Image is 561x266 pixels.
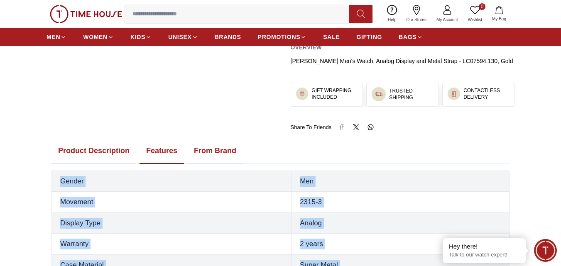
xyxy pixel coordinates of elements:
[130,29,152,44] a: KIDS
[50,5,122,23] img: ...
[292,171,510,192] td: Men
[465,17,485,23] span: Wishlist
[356,33,382,41] span: GIFTING
[52,234,292,255] th: Warranty
[399,29,423,44] a: BAGS
[463,3,487,24] a: 0Wishlist
[383,3,402,24] a: Help
[356,29,382,44] a: GIFTING
[130,33,145,41] span: KIDS
[389,88,433,101] h3: TRUSTED SHIPPING
[449,251,519,259] p: Talk to our watch expert!
[402,3,431,24] a: Our Stores
[291,123,332,132] span: Share To Friends
[52,192,292,213] th: Movement
[489,16,510,22] span: My Bag
[311,87,358,100] h3: GIFT WRAPPING INCLUDED
[449,242,519,251] div: Hey there!
[168,29,198,44] a: UNISEX
[292,192,510,213] td: 2315-3
[291,41,322,54] h2: Overview
[51,138,136,164] button: Product Description
[291,57,515,65] div: [PERSON_NAME] Men's Watch, Analog Display and Metal Strap - LC07594.130, Gold
[375,90,382,98] img: ...
[463,87,509,100] h3: CONTACTLESS DELIVERY
[299,91,305,97] img: ...
[83,33,108,41] span: WOMEN
[52,171,292,192] th: Gender
[258,33,301,41] span: PROMOTIONS
[83,29,114,44] a: WOMEN
[487,4,511,24] button: My Bag
[258,29,307,44] a: PROMOTIONS
[292,212,510,234] td: Analog
[479,3,485,10] span: 0
[323,33,340,41] span: SALE
[140,138,184,164] button: Features
[215,33,241,41] span: BRANDS
[323,29,340,44] a: SALE
[47,29,66,44] a: MEN
[399,33,416,41] span: BAGS
[168,33,191,41] span: UNISEX
[403,17,430,23] span: Our Stores
[433,17,461,23] span: My Account
[215,29,241,44] a: BRANDS
[292,234,510,255] td: 2 years
[534,239,557,262] div: Chat Widget
[52,212,292,234] th: Display Type
[47,33,60,41] span: MEN
[187,138,243,164] button: From Brand
[385,17,400,23] span: Help
[451,91,457,97] img: ...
